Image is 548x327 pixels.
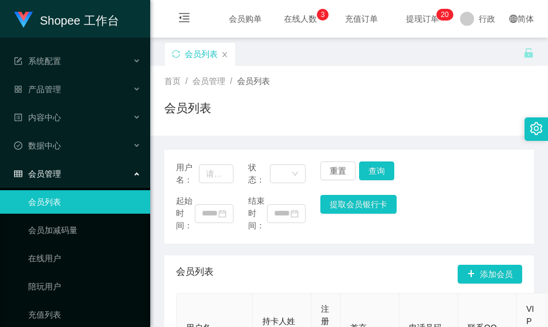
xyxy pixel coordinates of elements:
img: logo.9652507e.png [14,12,33,28]
font: 充值订单 [345,14,378,23]
font: 0 [445,11,449,19]
i: 图标: appstore-o [14,85,22,93]
font: 简体 [517,14,534,23]
i: 图标：个人资料 [14,113,22,122]
font: 会员列表 [164,102,211,114]
font: 会员列表 [237,76,270,86]
i: 图标：日历 [290,210,299,218]
font: 产品管理 [28,85,61,94]
button: 查询 [359,161,394,180]
font: 会员列表 [185,49,218,59]
i: 图标： 解锁 [523,48,534,58]
font: 结束时间： [248,196,265,230]
font: 行政 [479,14,495,23]
font: 首页 [164,76,181,86]
button: 提取会员银行卡 [320,195,397,214]
a: 陪玩用户 [28,275,141,298]
font: 会员管理 [192,76,225,86]
i: 图标： 表格 [14,170,22,178]
font: 会员管理 [28,169,61,178]
font: / [185,76,188,86]
font: 用户名： [176,163,192,184]
i: 图标: 全球 [509,15,517,23]
i: 图标： 下 [292,170,299,178]
font: 提现订单 [406,14,439,23]
sup: 20 [436,9,453,21]
font: 2 [441,11,445,19]
sup: 3 [317,9,329,21]
button: 图标: 加号添加会员 [458,265,522,284]
i: 图标： 关闭 [221,51,228,58]
i: 图标：日历 [218,210,226,218]
i: 图标：设置 [530,122,543,135]
font: 状态： [248,163,265,184]
i: 图标：同步 [172,50,180,58]
i: 图标： 表格 [14,57,22,65]
font: Shopee 工作台 [40,14,119,27]
font: 会员购单 [229,14,262,23]
font: 内容中心 [28,113,61,122]
a: 充值列表 [28,303,141,326]
input: 请输入用户名 [199,164,234,183]
a: 会员列表 [28,190,141,214]
a: 会员加减码量 [28,218,141,242]
a: Shopee 工作台 [14,14,119,23]
font: 起始时间： [176,196,192,230]
a: 在线用户 [28,247,141,270]
font: 系统配置 [28,56,61,66]
i: 图标: 菜单折叠 [164,1,204,38]
i: 图标: 检查-圆圈-o [14,141,22,150]
font: 在线人数 [284,14,317,23]
font: / [230,76,232,86]
font: 数据中心 [28,141,61,150]
button: 重置 [320,161,356,180]
font: 会员列表 [176,267,214,277]
font: 3 [321,11,325,19]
